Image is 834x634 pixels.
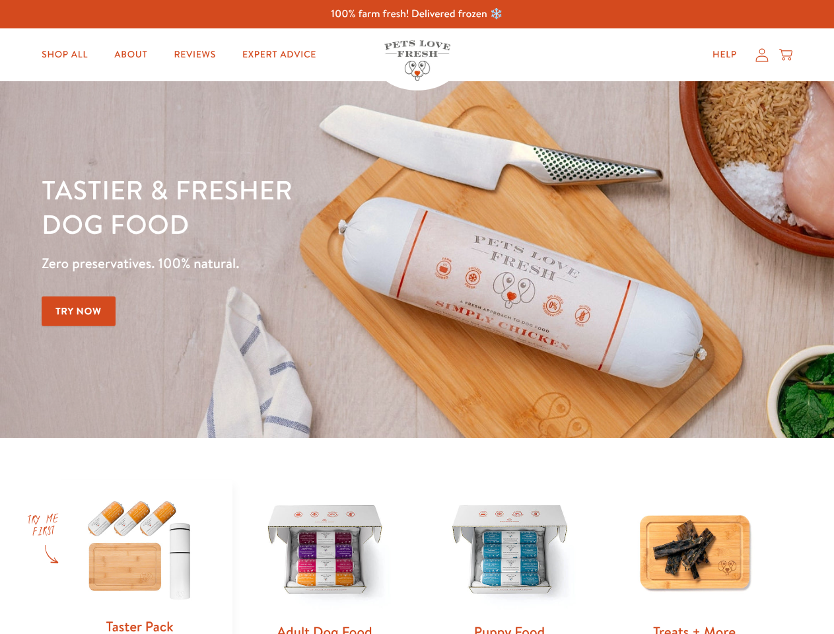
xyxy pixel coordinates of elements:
img: Pets Love Fresh [384,40,450,81]
a: Reviews [163,42,226,68]
a: Try Now [42,297,116,326]
a: Help [702,42,747,68]
h1: Tastier & fresher dog food [42,172,542,241]
a: About [104,42,158,68]
a: Expert Advice [232,42,327,68]
p: Zero preservatives. 100% natural. [42,252,542,275]
a: Shop All [31,42,98,68]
